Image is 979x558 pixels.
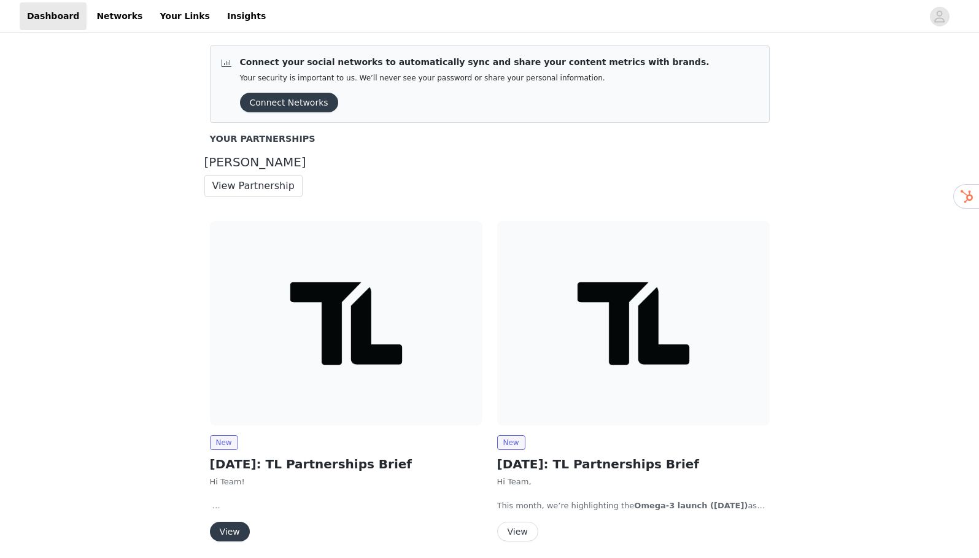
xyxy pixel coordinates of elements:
[240,93,338,112] button: Connect Networks
[210,476,482,488] p: Hi Team!
[210,133,770,146] div: Your Partnerships
[210,221,482,425] img: Transparent Labs
[497,455,770,473] h2: [DATE]: TL Partnerships Brief
[204,155,775,169] div: [PERSON_NAME]
[634,501,748,510] strong: Omega-3 launch ([DATE])
[240,74,710,83] p: Your security is important to us. We’ll never see your password or share your personal information.
[89,2,150,30] a: Networks
[210,522,250,541] button: View
[152,2,217,30] a: Your Links
[497,527,538,537] a: View
[204,175,303,197] button: View Partnership
[497,476,770,488] p: Hi Team,
[20,2,87,30] a: Dashboard
[497,500,770,512] p: This month, we’re highlighting the as our primary product focus, along with the recent release of...
[497,435,525,450] span: New
[210,527,250,537] a: View
[210,435,238,450] span: New
[497,221,770,425] img: Transparent Labs
[934,7,945,26] div: avatar
[240,56,710,69] p: Connect your social networks to automatically sync and share your content metrics with brands.
[497,522,538,541] button: View
[220,2,273,30] a: Insights
[210,455,482,473] h2: [DATE]: TL Partnerships Brief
